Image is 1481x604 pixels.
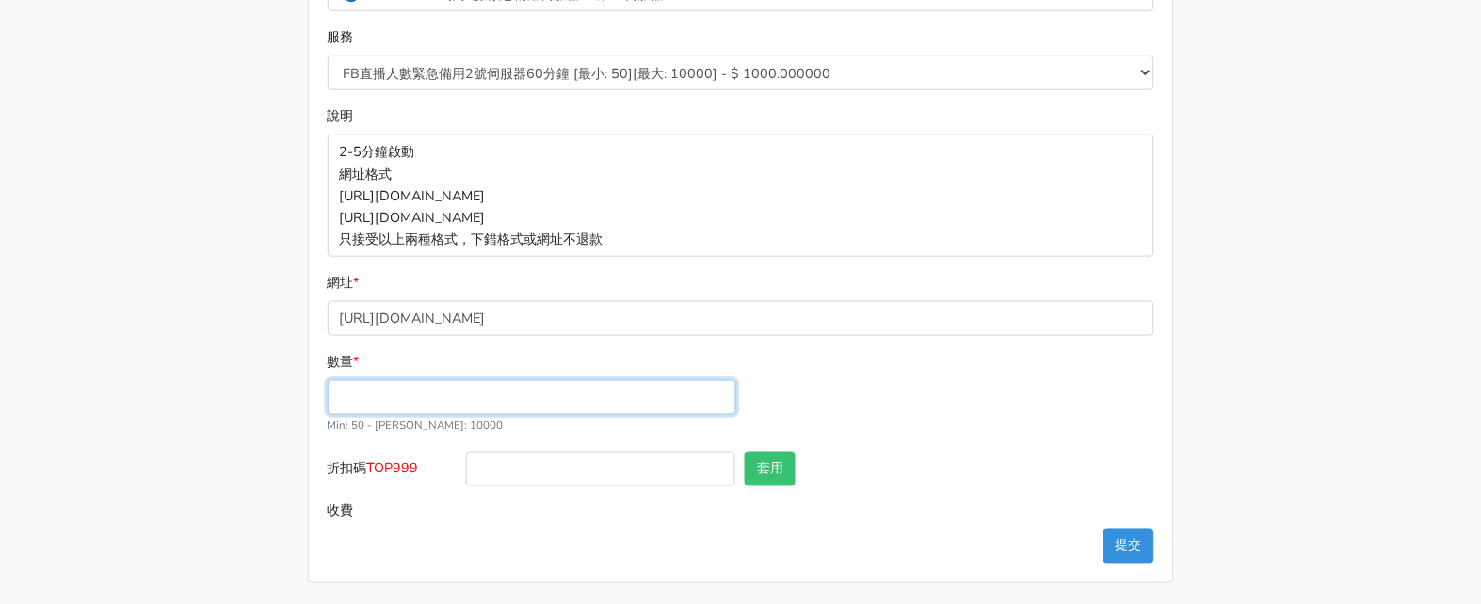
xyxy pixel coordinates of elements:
[328,301,1154,336] input: 格式為https://www.facebook.com/topfblive/videos/123456789/
[328,419,504,434] small: Min: 50 - [PERSON_NAME]: 10000
[367,459,419,478] span: TOP999
[1103,529,1154,564] button: 提交
[323,452,462,494] label: 折扣碼
[328,351,360,373] label: 數量
[328,105,354,127] label: 說明
[323,494,462,529] label: 收費
[328,272,360,294] label: 網址
[328,135,1154,256] p: 2-5分鐘啟動 網址格式 [URL][DOMAIN_NAME] [URL][DOMAIN_NAME] 只接受以上兩種格式，下錯格式或網址不退款
[745,452,796,486] button: 套用
[328,26,354,48] label: 服務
